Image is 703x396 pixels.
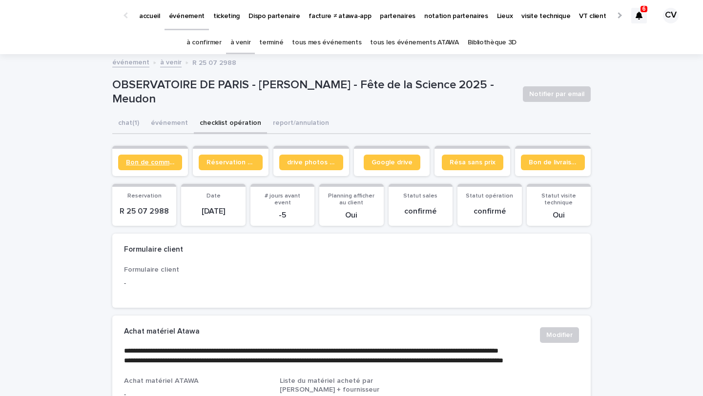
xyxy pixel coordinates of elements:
[463,207,516,216] p: confirmé
[287,159,335,166] span: drive photos coordinateur
[207,159,255,166] span: Réservation client
[124,377,199,384] span: Achat matériel ATAWA
[546,330,573,340] span: Modifier
[124,245,183,254] h2: Formulaire client
[540,327,579,343] button: Modifier
[529,89,584,99] span: Notifier par email
[279,155,343,170] a: drive photos coordinateur
[186,31,222,54] a: à confirmer
[20,6,114,25] img: Ls34BcGeRexTGTNfXpUC
[631,8,647,23] div: 6
[265,193,300,206] span: # jours avant event
[160,56,182,67] a: à venir
[145,114,194,134] button: événement
[442,155,503,170] a: Résa sans prix
[541,193,576,206] span: Statut visite technique
[325,211,377,220] p: Oui
[523,86,591,102] button: Notifier par email
[403,193,437,199] span: Statut sales
[230,31,251,54] a: à venir
[127,193,162,199] span: Reservation
[124,266,179,273] span: Formulaire client
[328,193,374,206] span: Planning afficher au client
[280,377,379,393] span: Liste du matériel acheté par [PERSON_NAME] + fournisseur
[370,31,458,54] a: tous les événements ATAWA
[256,211,309,220] p: -5
[194,114,267,134] button: checklist opération
[292,31,361,54] a: tous mes événements
[364,155,420,170] a: Google drive
[112,56,149,67] a: événement
[521,155,585,170] a: Bon de livraison
[187,207,239,216] p: [DATE]
[112,78,515,106] p: OBSERVATOIRE DE PARIS - [PERSON_NAME] - Fête de la Science 2025 - Meudon
[199,155,263,170] a: Réservation client
[529,159,577,166] span: Bon de livraison
[468,31,517,54] a: Bibliothèque 3D
[192,57,236,67] p: R 25 07 2988
[124,327,200,336] h2: Achat matériel Atawa
[642,5,646,12] p: 6
[533,211,585,220] p: Oui
[372,159,413,166] span: Google drive
[267,114,335,134] button: report/annulation
[118,207,170,216] p: R 25 07 2988
[466,193,513,199] span: Statut opération
[663,8,679,23] div: CV
[112,114,145,134] button: chat (1)
[118,155,182,170] a: Bon de commande
[207,193,221,199] span: Date
[124,278,268,289] p: -
[394,207,447,216] p: confirmé
[259,31,283,54] a: terminé
[450,159,496,166] span: Résa sans prix
[126,159,174,166] span: Bon de commande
